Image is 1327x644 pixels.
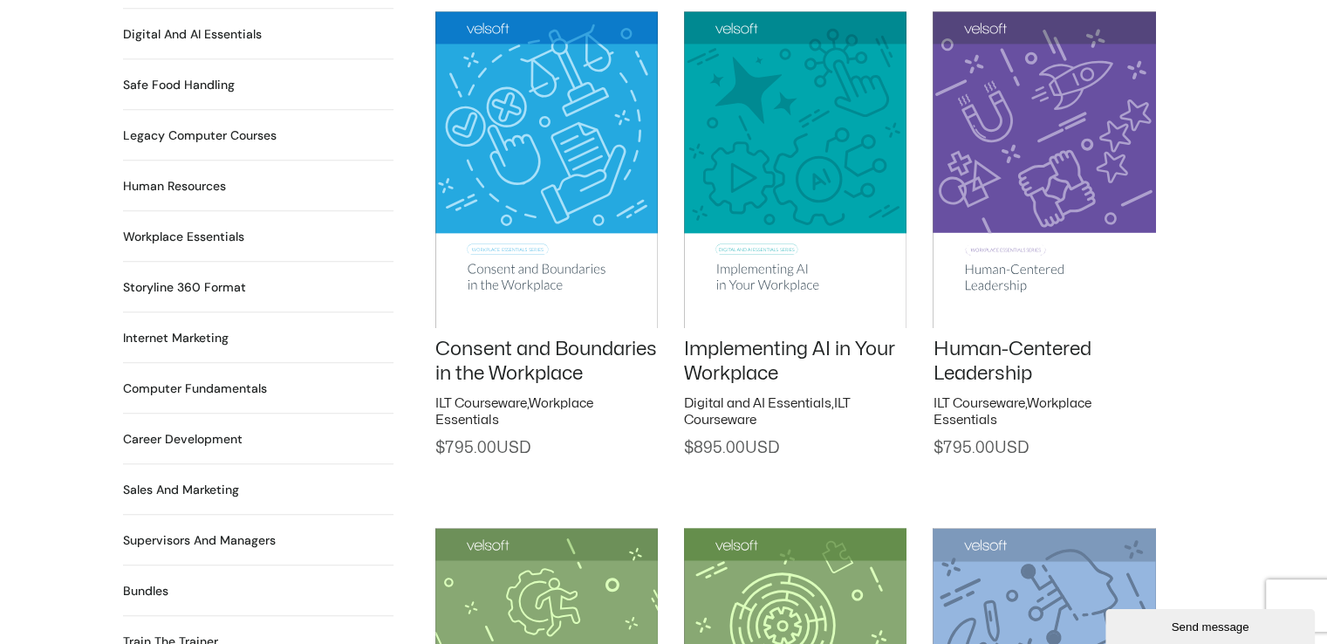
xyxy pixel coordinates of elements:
a: Visit product category Digital and AI Essentials [123,25,262,44]
a: Visit product category Internet Marketing [123,329,229,347]
a: Visit product category Bundles [123,582,168,600]
span: $ [933,441,942,456]
h2: Supervisors and Managers [123,531,276,550]
iframe: chat widget [1105,606,1318,644]
a: Visit product category Legacy Computer Courses [123,127,277,145]
h2: Legacy Computer Courses [123,127,277,145]
a: Consent and Boundaries in the Workplace [435,339,657,384]
h2: Computer Fundamentals [123,380,267,398]
span: 895.00 [684,441,779,456]
a: Visit product category Sales and Marketing [123,481,239,499]
h2: , [684,395,906,429]
span: 795.00 [435,441,530,456]
h2: Storyline 360 Format [123,278,246,297]
a: Visit product category Safe Food Handling [123,76,235,94]
a: Visit product category Workplace Essentials [123,228,244,246]
h2: Workplace Essentials [123,228,244,246]
a: Human-Centered Leadership [933,339,1091,384]
h2: , [435,395,658,429]
span: 795.00 [933,441,1028,456]
h2: Career Development [123,430,243,449]
h2: , [933,395,1155,429]
a: Visit product category Supervisors and Managers [123,531,276,550]
h2: Internet Marketing [123,329,229,347]
a: Implementing AI in Your Workplace [684,339,895,384]
a: Visit product category Human Resources [123,177,226,195]
a: Visit product category Computer Fundamentals [123,380,267,398]
a: Visit product category Career Development [123,430,243,449]
span: $ [435,441,445,456]
h2: Bundles [123,582,168,600]
h2: Human Resources [123,177,226,195]
a: ILT Courseware [435,397,527,410]
span: $ [684,441,694,456]
h2: Safe Food Handling [123,76,235,94]
h2: Digital and AI Essentials [123,25,262,44]
a: Digital and AI Essentials [684,397,831,410]
a: Visit product category Storyline 360 Format [123,278,246,297]
a: ILT Courseware [933,397,1024,410]
h2: Sales and Marketing [123,481,239,499]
